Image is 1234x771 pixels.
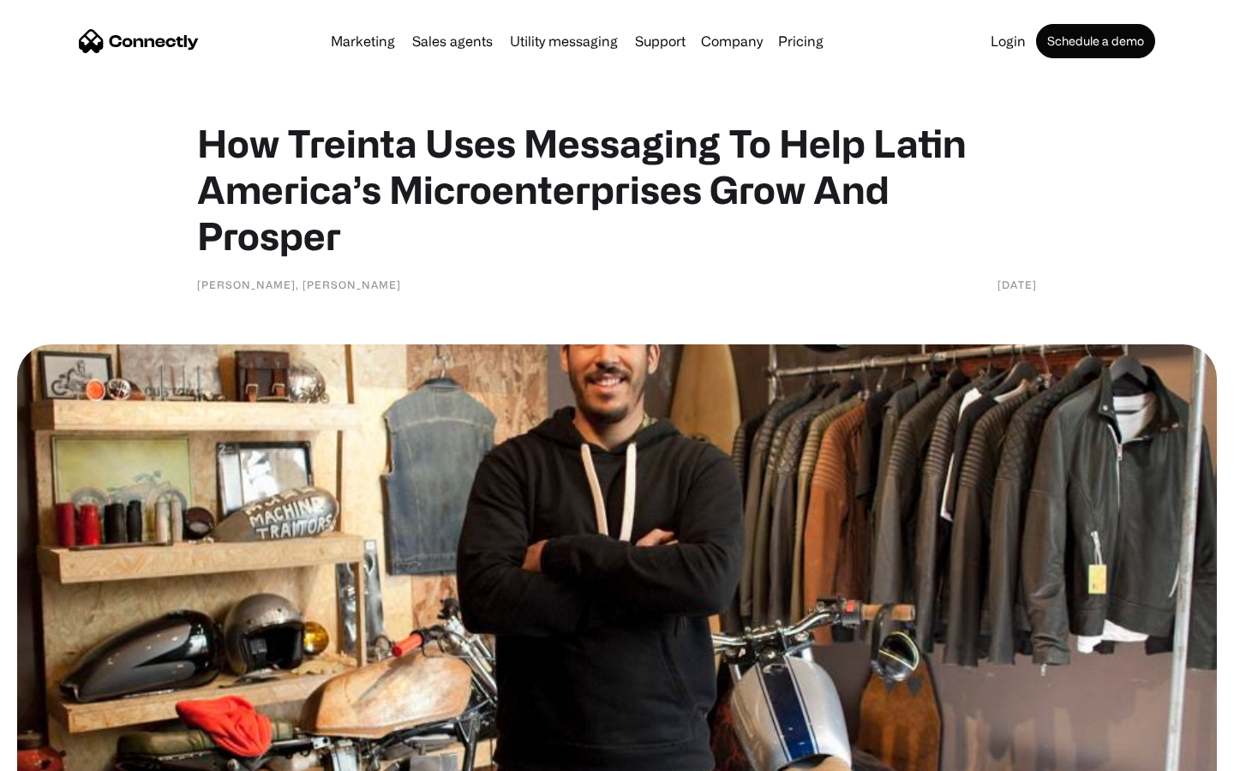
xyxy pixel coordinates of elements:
aside: Language selected: English [17,741,103,765]
a: Support [628,34,692,48]
div: Company [701,29,763,53]
a: Login [984,34,1033,48]
div: [PERSON_NAME], [PERSON_NAME] [197,276,401,293]
a: Pricing [771,34,830,48]
a: Sales agents [405,34,500,48]
a: Schedule a demo [1036,24,1155,58]
h1: How Treinta Uses Messaging To Help Latin America’s Microenterprises Grow And Prosper [197,120,1037,259]
a: Marketing [324,34,402,48]
div: [DATE] [997,276,1037,293]
a: Utility messaging [503,34,625,48]
ul: Language list [34,741,103,765]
